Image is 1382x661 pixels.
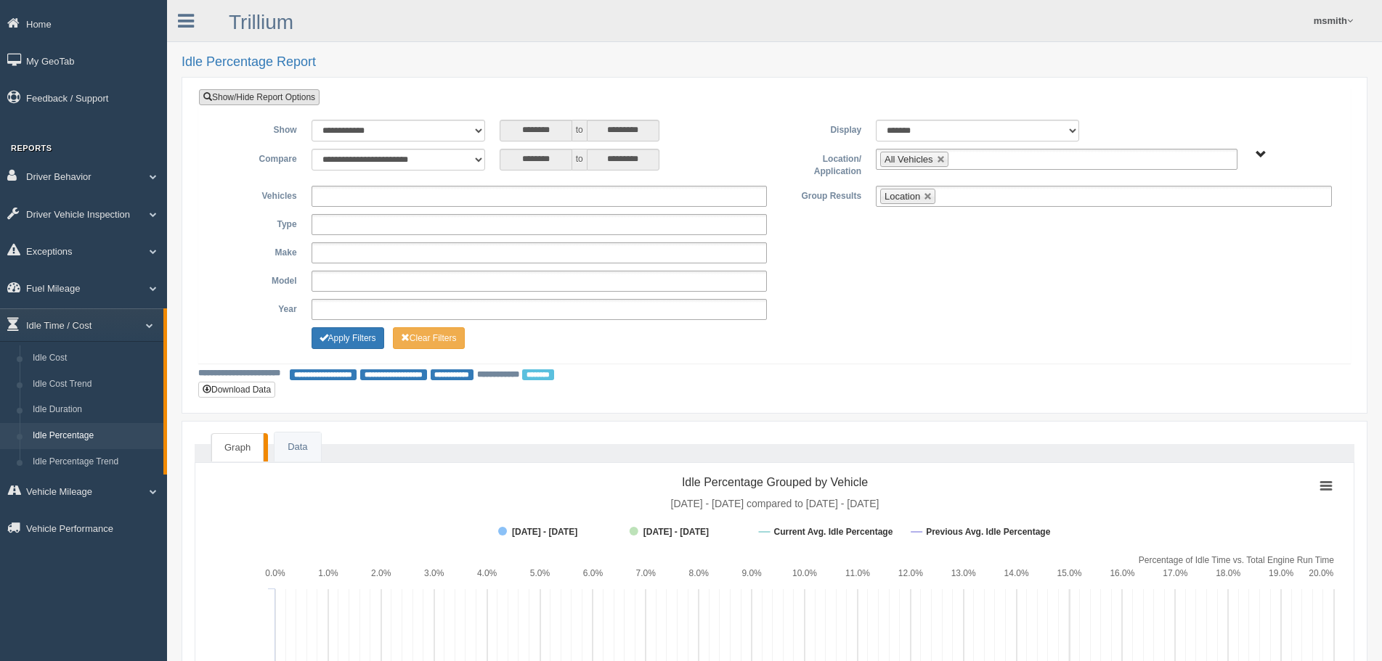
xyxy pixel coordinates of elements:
[1139,555,1335,565] tspan: Percentage of Idle Time vs. Total Engine Run Time
[312,327,384,349] button: Change Filter Options
[26,371,163,398] a: Idle Cost Trend
[1057,568,1081,578] text: 15.0%
[885,154,932,165] span: All Vehicles
[774,186,869,203] label: Group Results
[211,433,264,462] a: Graph
[572,120,587,141] span: to
[583,568,603,578] text: 6.0%
[774,120,869,137] label: Display
[26,397,163,423] a: Idle Duration
[26,423,163,449] a: Idle Percentage
[792,568,817,578] text: 10.0%
[1163,568,1187,578] text: 17.0%
[530,568,550,578] text: 5.0%
[26,449,163,475] a: Idle Percentage Trend
[643,527,709,537] tspan: [DATE] - [DATE]
[210,120,304,137] label: Show
[682,476,868,488] tspan: Idle Percentage Grouped by Vehicle
[229,11,293,33] a: Trillium
[885,191,920,202] span: Location
[275,432,320,462] a: Data
[774,527,893,537] tspan: Current Avg. Idle Percentage
[1269,568,1293,578] text: 19.0%
[741,568,762,578] text: 9.0%
[951,568,976,578] text: 13.0%
[26,345,163,371] a: Idle Cost
[210,271,304,288] label: Model
[898,568,923,578] text: 12.0%
[424,568,444,578] text: 3.0%
[1110,568,1134,578] text: 16.0%
[265,568,285,578] text: 0.0%
[210,186,304,203] label: Vehicles
[1004,568,1029,578] text: 14.0%
[210,149,304,166] label: Compare
[572,149,587,171] span: to
[477,568,497,578] text: 4.0%
[210,299,304,316] label: Year
[393,327,465,349] button: Change Filter Options
[198,382,275,398] button: Download Data
[689,568,710,578] text: 8.0%
[512,527,577,537] tspan: [DATE] - [DATE]
[1309,568,1333,578] text: 20.0%
[671,498,879,509] tspan: [DATE] - [DATE] compared to [DATE] - [DATE]
[199,89,320,105] a: Show/Hide Report Options
[210,242,304,260] label: Make
[371,568,391,578] text: 2.0%
[926,527,1051,537] tspan: Previous Avg. Idle Percentage
[1216,568,1240,578] text: 18.0%
[318,568,338,578] text: 1.0%
[182,55,1367,70] h2: Idle Percentage Report
[210,214,304,231] label: Type
[636,568,657,578] text: 7.0%
[845,568,870,578] text: 11.0%
[774,149,869,178] label: Location/ Application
